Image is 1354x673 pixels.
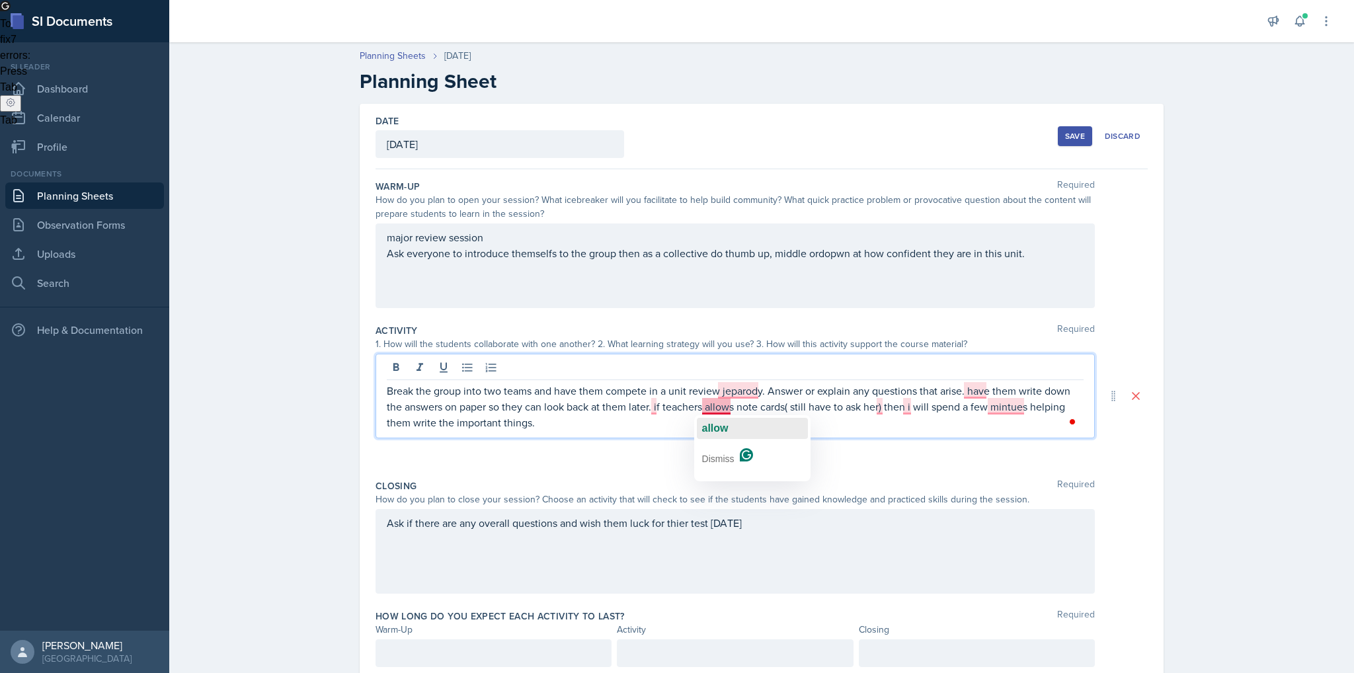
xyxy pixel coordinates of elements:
[1097,126,1148,146] button: Discard
[387,383,1084,430] div: To enrich screen reader interactions, please activate Accessibility in Grammarly extension settings
[5,182,164,209] a: Planning Sheets
[376,337,1095,351] div: 1. How will the students collaborate with one another? 2. What learning strategy will you use? 3....
[1057,324,1095,337] span: Required
[387,245,1084,261] p: Ask everyone to introduce themselfs to the group then as a collective do thumb up, middle ordopwn...
[617,623,853,637] div: Activity
[376,610,625,623] label: How long do you expect each activity to last?
[1057,479,1095,493] span: Required
[5,212,164,238] a: Observation Forms
[5,134,164,160] a: Profile
[1057,180,1095,193] span: Required
[5,317,164,343] div: Help & Documentation
[1058,126,1092,146] button: Save
[5,270,164,296] a: Search
[42,639,132,652] div: [PERSON_NAME]
[376,180,420,193] label: Warm-Up
[387,229,1084,245] p: major review session
[1057,610,1095,623] span: Required
[376,193,1095,221] div: How do you plan to open your session? What icebreaker will you facilitate to help build community...
[1065,131,1085,141] div: Save
[387,515,1084,531] p: Ask if there are any overall questions and wish them luck for thier test [DATE]
[387,383,1084,430] p: Break the group into two teams and have them compete in a unit review jeparody. Answer or explain...
[376,324,418,337] label: Activity
[1105,131,1140,141] div: Discard
[859,623,1095,637] div: Closing
[376,479,417,493] label: Closing
[42,652,132,665] div: [GEOGRAPHIC_DATA]
[376,623,612,637] div: Warm-Up
[5,241,164,267] a: Uploads
[5,168,164,180] div: Documents
[376,493,1095,506] div: How do you plan to close your session? Choose an activity that will check to see if the students ...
